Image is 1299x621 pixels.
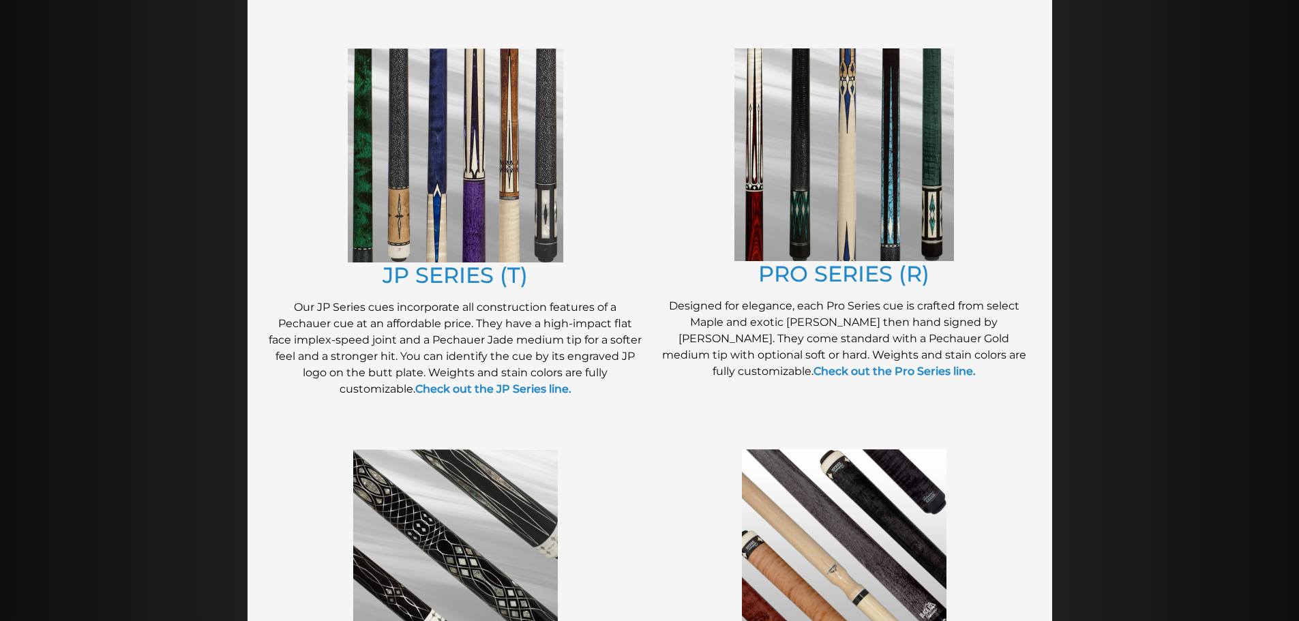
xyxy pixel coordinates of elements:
[657,298,1032,380] p: Designed for elegance, each Pro Series cue is crafted from select Maple and exotic [PERSON_NAME] ...
[415,382,571,395] a: Check out the JP Series line.
[268,299,643,397] p: Our JP Series cues incorporate all construction features of a Pechauer cue at an affordable price...
[383,262,528,288] a: JP SERIES (T)
[813,365,976,378] a: Check out the Pro Series line.
[758,260,929,287] a: PRO SERIES (R)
